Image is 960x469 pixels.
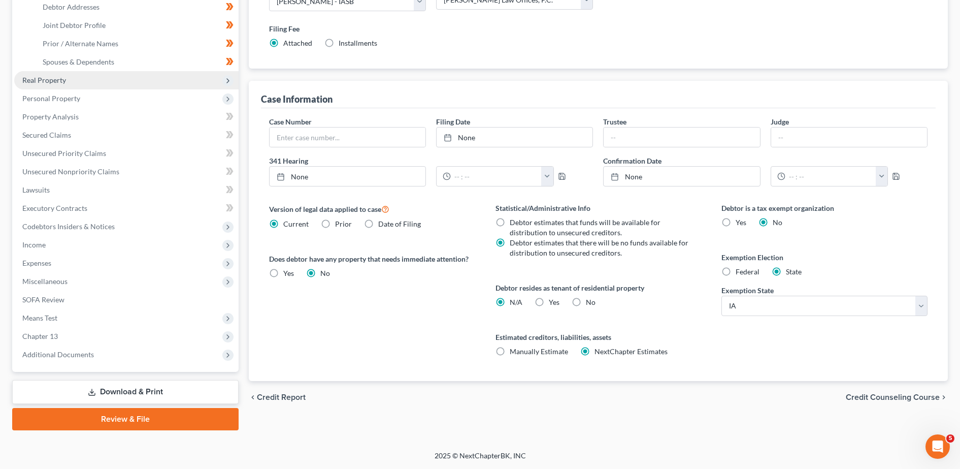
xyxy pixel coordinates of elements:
span: Credit Report [257,393,306,401]
a: Lawsuits [14,181,239,199]
a: Secured Claims [14,126,239,144]
span: No [586,298,595,306]
input: -- [771,128,927,147]
span: Prior [335,220,352,228]
input: -- : -- [451,167,542,186]
label: Version of legal data applied to case [269,203,475,215]
a: Prior / Alternate Names [35,35,239,53]
span: Debtor Addresses [43,3,100,11]
button: Send a message… [174,329,190,345]
label: Filing Date [436,116,470,127]
label: Debtor resides as tenant of residential property [495,283,702,293]
textarea: Message… [9,311,194,329]
span: Executory Contracts [22,204,87,212]
span: Lawsuits [22,185,50,194]
span: No [773,218,782,227]
button: chevron_left Credit Report [249,393,306,401]
button: Start recording [64,333,73,341]
span: Yes [736,218,746,227]
span: Debtor estimates that funds will be available for distribution to unsecured creditors. [510,218,660,237]
img: Profile image for Katie [29,6,45,22]
span: Attached [283,39,312,47]
span: Yes [549,298,559,306]
h1: [PERSON_NAME] [49,5,115,13]
input: -- [604,128,759,147]
a: Joint Debtor Profile [35,16,239,35]
button: Credit Counseling Course chevron_right [846,393,948,401]
span: SOFA Review [22,295,64,304]
span: Manually Estimate [510,347,568,356]
span: Unsecured Nonpriority Claims [22,167,119,176]
span: Secured Claims [22,131,71,139]
div: 🚨ATTN: [GEOGRAPHIC_DATA] of [US_STATE]The court has added a new Credit Counseling Field that we n... [8,80,167,186]
label: Judge [771,116,789,127]
a: Executory Contracts [14,199,239,217]
div: The court has added a new Credit Counseling Field that we need to update upon filing. Please remo... [16,111,158,180]
a: Property Analysis [14,108,239,126]
label: Filing Fee [269,23,928,34]
span: NextChapter Estimates [594,347,668,356]
label: Case Number [269,116,312,127]
span: N/A [510,298,522,306]
button: go back [7,4,26,23]
span: Yes [283,269,294,277]
span: Installments [339,39,377,47]
span: Personal Property [22,94,80,103]
span: 5 [946,434,954,443]
a: Review & File [12,408,239,430]
span: State [786,267,802,276]
div: Katie says… [8,80,195,209]
div: Case Information [261,93,333,105]
span: Chapter 13 [22,332,58,340]
iframe: Intercom live chat [925,434,950,459]
a: Unsecured Nonpriority Claims [14,163,239,181]
div: 2025 © NextChapterBK, INC [191,451,770,469]
span: Prior / Alternate Names [43,39,118,48]
input: -- : -- [785,167,876,186]
i: chevron_left [249,393,257,401]
span: Federal [736,267,759,276]
div: [PERSON_NAME] • 16m ago [16,189,102,195]
span: Codebtors Insiders & Notices [22,222,115,231]
span: Additional Documents [22,350,94,359]
label: Exemption Election [721,252,928,263]
span: Expenses [22,259,51,267]
a: None [604,167,759,186]
label: 341 Hearing [264,155,599,166]
label: Trustee [603,116,626,127]
span: Real Property [22,76,66,84]
label: Estimated creditors, liabilities, assets [495,332,702,342]
a: Spouses & Dependents [35,53,239,71]
label: Confirmation Date [598,155,933,166]
button: Gif picker [32,333,40,341]
span: No [320,269,330,277]
span: Debtor estimates that there will be no funds available for distribution to unsecured creditors. [510,238,688,257]
a: Download & Print [12,380,239,404]
span: Property Analysis [22,112,79,121]
a: SOFA Review [14,291,239,309]
label: Does debtor have any property that needs immediate attention? [269,254,475,264]
span: Means Test [22,314,57,322]
button: Home [159,4,178,23]
label: Statistical/Administrative Info [495,203,702,213]
span: Joint Debtor Profile [43,21,106,29]
input: Enter case number... [270,128,425,147]
b: 🚨ATTN: [GEOGRAPHIC_DATA] of [US_STATE] [16,86,145,105]
label: Debtor is a tax exempt organization [721,203,928,213]
a: None [270,167,425,186]
i: chevron_right [940,393,948,401]
span: Credit Counseling Course [846,393,940,401]
button: Emoji picker [16,333,24,341]
div: Close [178,4,196,22]
span: Miscellaneous [22,277,68,286]
span: Date of Filing [378,220,421,228]
p: Active 8h ago [49,13,94,23]
span: Spouses & Dependents [43,57,114,66]
label: Exemption State [721,285,774,296]
span: Income [22,240,46,249]
a: None [437,128,592,147]
span: Current [283,220,309,228]
span: Unsecured Priority Claims [22,149,106,158]
button: Upload attachment [48,333,56,341]
a: Unsecured Priority Claims [14,144,239,163]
